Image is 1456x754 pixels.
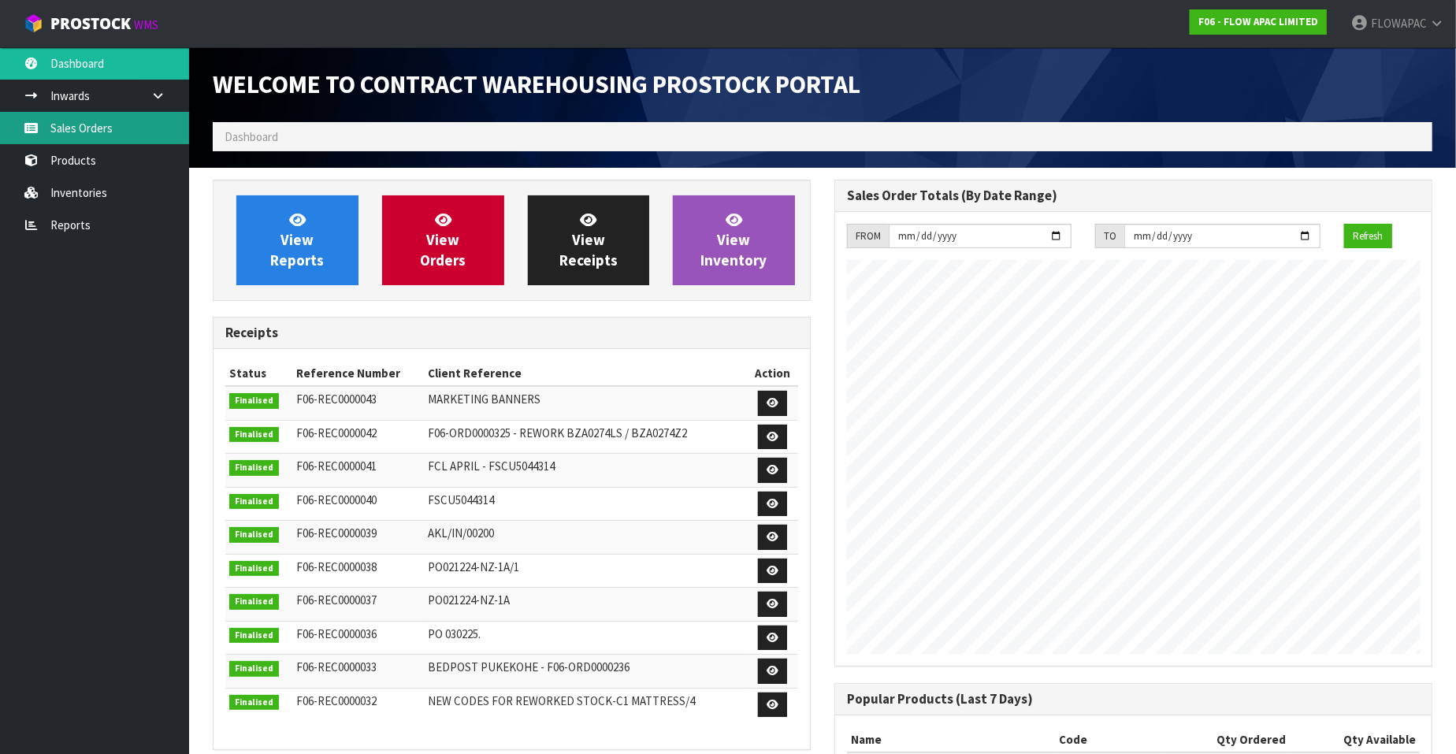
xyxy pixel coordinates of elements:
[1166,727,1291,752] th: Qty Ordered
[1344,224,1392,249] button: Refresh
[229,695,279,711] span: Finalised
[24,13,43,33] img: cube-alt.png
[296,392,377,407] span: F06-REC0000043
[229,628,279,644] span: Finalised
[847,224,889,249] div: FROM
[296,526,377,540] span: F06-REC0000039
[50,13,131,34] span: ProStock
[296,559,377,574] span: F06-REC0000038
[225,361,292,386] th: Status
[213,69,860,100] span: Welcome to Contract Warehousing ProStock Portal
[747,361,798,386] th: Action
[428,492,494,507] span: FSCU5044314
[296,459,377,474] span: F06-REC0000041
[229,594,279,610] span: Finalised
[229,527,279,543] span: Finalised
[424,361,747,386] th: Client Reference
[1095,224,1124,249] div: TO
[296,693,377,708] span: F06-REC0000032
[701,210,767,269] span: View Inventory
[559,210,618,269] span: View Receipts
[229,561,279,577] span: Finalised
[847,188,1420,203] h3: Sales Order Totals (By Date Range)
[1055,727,1165,752] th: Code
[428,459,555,474] span: FCL APRIL - FSCU5044314
[847,727,1055,752] th: Name
[134,17,158,32] small: WMS
[229,427,279,443] span: Finalised
[236,195,358,285] a: ViewReports
[428,693,695,708] span: NEW CODES FOR REWORKED STOCK-C1 MATTRESS/4
[428,626,481,641] span: PO 030225.
[229,393,279,409] span: Finalised
[229,661,279,677] span: Finalised
[420,210,466,269] span: View Orders
[847,692,1420,707] h3: Popular Products (Last 7 Days)
[382,195,504,285] a: ViewOrders
[1371,16,1427,31] span: FLOWAPAC
[296,659,377,674] span: F06-REC0000033
[428,659,630,674] span: BEDPOST PUKEKOHE - F06-ORD0000236
[292,361,424,386] th: Reference Number
[428,526,494,540] span: AKL/IN/00200
[229,494,279,510] span: Finalised
[528,195,650,285] a: ViewReceipts
[225,129,278,144] span: Dashboard
[296,592,377,607] span: F06-REC0000037
[225,325,798,340] h3: Receipts
[296,626,377,641] span: F06-REC0000036
[296,425,377,440] span: F06-REC0000042
[428,559,519,574] span: PO021224-NZ-1A/1
[270,210,324,269] span: View Reports
[673,195,795,285] a: ViewInventory
[1291,727,1420,752] th: Qty Available
[1198,15,1318,28] strong: F06 - FLOW APAC LIMITED
[229,460,279,476] span: Finalised
[296,492,377,507] span: F06-REC0000040
[428,392,540,407] span: MARKETING BANNERS
[428,592,510,607] span: PO021224-NZ-1A
[428,425,687,440] span: F06-ORD0000325 - REWORK BZA0274LS / BZA0274Z2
